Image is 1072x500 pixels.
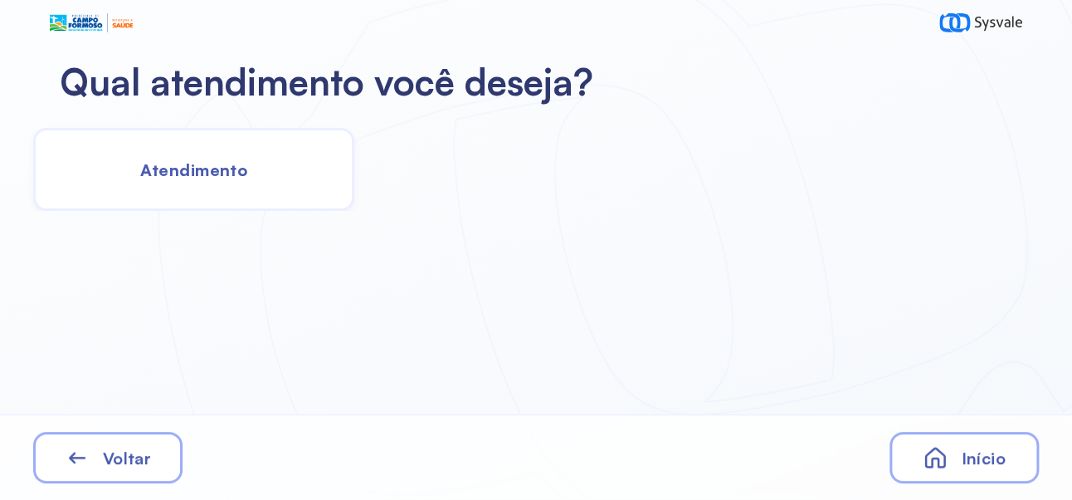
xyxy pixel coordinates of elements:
[140,159,247,180] span: Atendimento
[50,13,133,32] img: Logotipo do estabelecimento
[60,59,1012,105] h2: Qual atendimento você deseja?
[939,13,1022,32] img: logo-sysvale.svg
[103,448,151,468] span: Voltar
[961,448,1005,468] span: Início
